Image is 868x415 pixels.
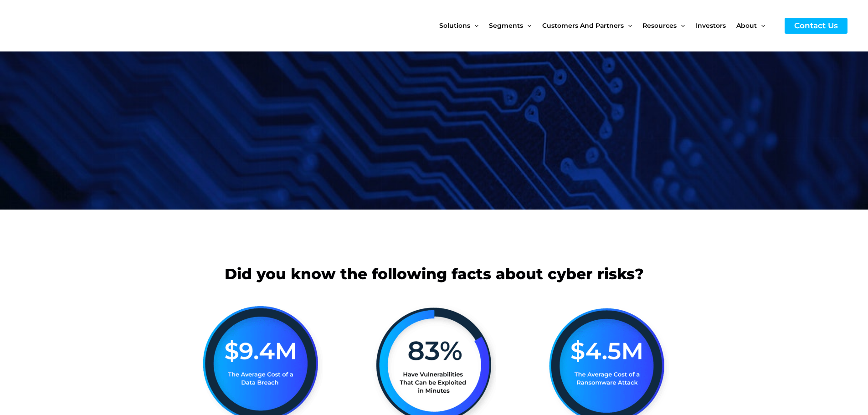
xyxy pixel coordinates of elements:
[677,6,685,45] span: Menu Toggle
[542,6,624,45] span: Customers and Partners
[736,6,757,45] span: About
[696,6,726,45] span: Investors
[470,6,478,45] span: Menu Toggle
[757,6,765,45] span: Menu Toggle
[439,6,470,45] span: Solutions
[179,264,689,284] h2: Did you know the following facts about cyber risks?
[696,6,736,45] a: Investors
[642,6,677,45] span: Resources
[523,6,531,45] span: Menu Toggle
[489,6,523,45] span: Segments
[624,6,632,45] span: Menu Toggle
[785,18,847,34] a: Contact Us
[439,6,776,45] nav: Site Navigation: New Main Menu
[16,7,125,45] img: CyberCatch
